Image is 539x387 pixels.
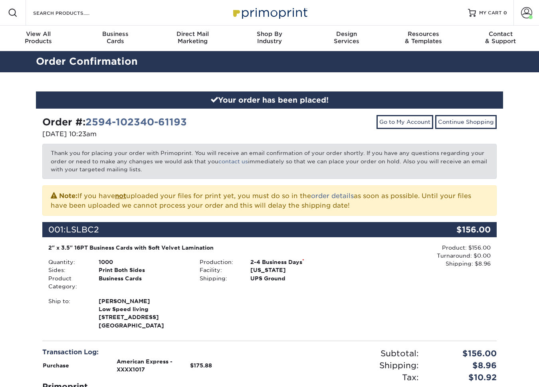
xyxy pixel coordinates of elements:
div: [US_STATE] [244,266,345,274]
span: Resources [385,30,462,38]
div: Industry [231,30,308,45]
div: Facility: [194,266,244,274]
div: Shipping: [269,359,425,371]
a: Resources& Templates [385,26,462,51]
div: $156.00 [425,347,503,359]
div: 2-4 Business Days [244,258,345,266]
span: Low Speed living [99,305,188,313]
div: Ship to: [42,297,93,330]
div: 001: [42,222,421,237]
iframe: Google Customer Reviews [2,363,68,384]
a: DesignServices [308,26,385,51]
a: order details [311,192,354,200]
p: Thank you for placing your order with Primoprint. You will receive an email confirmation of your ... [42,144,497,179]
strong: [GEOGRAPHIC_DATA] [99,297,188,329]
div: 2" x 3.5" 16PT Business Cards with Soft Velvet Lamination [48,244,339,252]
a: Continue Shopping [435,115,497,129]
a: contact us [218,158,248,165]
strong: Order #: [42,116,187,128]
div: UPS Ground [244,274,345,282]
div: Tax: [269,371,425,383]
div: Cards [77,30,154,45]
div: Sides: [42,266,93,274]
div: & Templates [385,30,462,45]
span: Design [308,30,385,38]
img: Primoprint [230,4,309,21]
a: BusinessCards [77,26,154,51]
div: Shipping: [194,274,244,282]
div: Product: $156.00 Turnaround: $0.00 Shipping: $8.96 [345,244,491,268]
a: Shop ByIndustry [231,26,308,51]
b: not [115,192,126,200]
div: Marketing [154,30,231,45]
div: Production: [194,258,244,266]
span: Business [77,30,154,38]
div: Services [308,30,385,45]
div: Transaction Log: [42,347,264,357]
div: $156.00 [421,222,497,237]
span: 0 [503,10,507,16]
span: LSLBC2 [66,225,99,234]
a: Direct MailMarketing [154,26,231,51]
span: Contact [462,30,539,38]
h2: Order Confirmation [30,54,509,69]
div: Print Both Sides [93,266,194,274]
strong: Note: [59,192,77,200]
span: [PERSON_NAME] [99,297,188,305]
div: 1000 [93,258,194,266]
a: Contact& Support [462,26,539,51]
input: SEARCH PRODUCTS..... [32,8,110,18]
div: Your order has been placed! [36,91,503,109]
strong: American Express - XXXX1017 [117,358,172,373]
div: Business Cards [93,274,194,291]
div: $8.96 [425,359,503,371]
div: & Support [462,30,539,45]
div: Quantity: [42,258,93,266]
p: [DATE] 10:23am [42,129,264,139]
div: Subtotal: [269,347,425,359]
div: Product Category: [42,274,93,291]
p: If you have uploaded your files for print yet, you must do so in the as soon as possible. Until y... [51,191,488,210]
a: Go to My Account [377,115,433,129]
span: Shop By [231,30,308,38]
span: [STREET_ADDRESS] [99,313,188,321]
div: $10.92 [425,371,503,383]
strong: $175.88 [190,362,212,369]
a: 2594-102340-61193 [85,116,187,128]
span: MY CART [479,10,502,16]
span: Direct Mail [154,30,231,38]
